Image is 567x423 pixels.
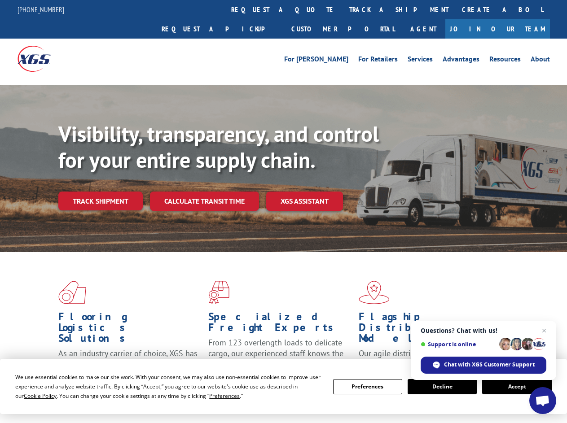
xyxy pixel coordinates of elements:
[15,372,322,401] div: We use essential cookies to make our site work. With your consent, we may also use non-essential ...
[445,19,550,39] a: Join Our Team
[443,56,479,65] a: Advantages
[285,19,401,39] a: Customer Portal
[539,325,549,336] span: Close chat
[58,281,86,304] img: xgs-icon-total-supply-chain-intelligence-red
[359,348,499,380] span: Our agile distribution network gives you nationwide inventory management on demand.
[421,327,546,334] span: Questions? Chat with us!
[58,311,202,348] h1: Flooring Logistics Solutions
[359,281,390,304] img: xgs-icon-flagship-distribution-model-red
[208,337,352,377] p: From 123 overlength loads to delicate cargo, our experienced staff knows the best way to move you...
[24,392,57,400] span: Cookie Policy
[529,387,556,414] div: Open chat
[531,56,550,65] a: About
[408,379,477,394] button: Decline
[444,361,535,369] span: Chat with XGS Customer Support
[482,379,551,394] button: Accept
[421,341,496,348] span: Support is online
[208,311,352,337] h1: Specialized Freight Experts
[58,120,379,174] b: Visibility, transparency, and control for your entire supply chain.
[266,192,343,211] a: XGS ASSISTANT
[421,357,546,374] div: Chat with XGS Customer Support
[209,392,240,400] span: Preferences
[208,281,229,304] img: xgs-icon-focused-on-flooring-red
[358,56,398,65] a: For Retailers
[359,311,502,348] h1: Flagship Distribution Model
[58,348,198,380] span: As an industry carrier of choice, XGS has brought innovation and dedication to flooring logistics...
[333,379,402,394] button: Preferences
[155,19,285,39] a: Request a pickup
[58,192,143,210] a: Track shipment
[150,192,259,211] a: Calculate transit time
[18,5,64,14] a: [PHONE_NUMBER]
[284,56,348,65] a: For [PERSON_NAME]
[408,56,433,65] a: Services
[489,56,521,65] a: Resources
[401,19,445,39] a: Agent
